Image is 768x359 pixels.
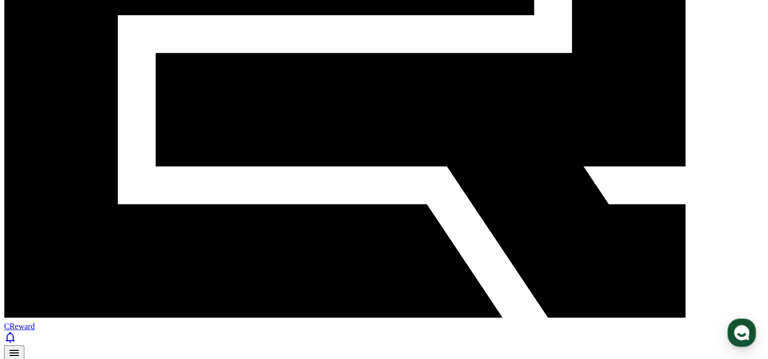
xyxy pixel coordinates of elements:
span: 홈 [32,290,38,298]
a: CReward [4,313,764,331]
span: 설정 [157,290,169,298]
span: 대화 [93,291,105,299]
a: 설정 [131,275,195,300]
a: 대화 [67,275,131,300]
a: 홈 [3,275,67,300]
span: CReward [4,322,35,331]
